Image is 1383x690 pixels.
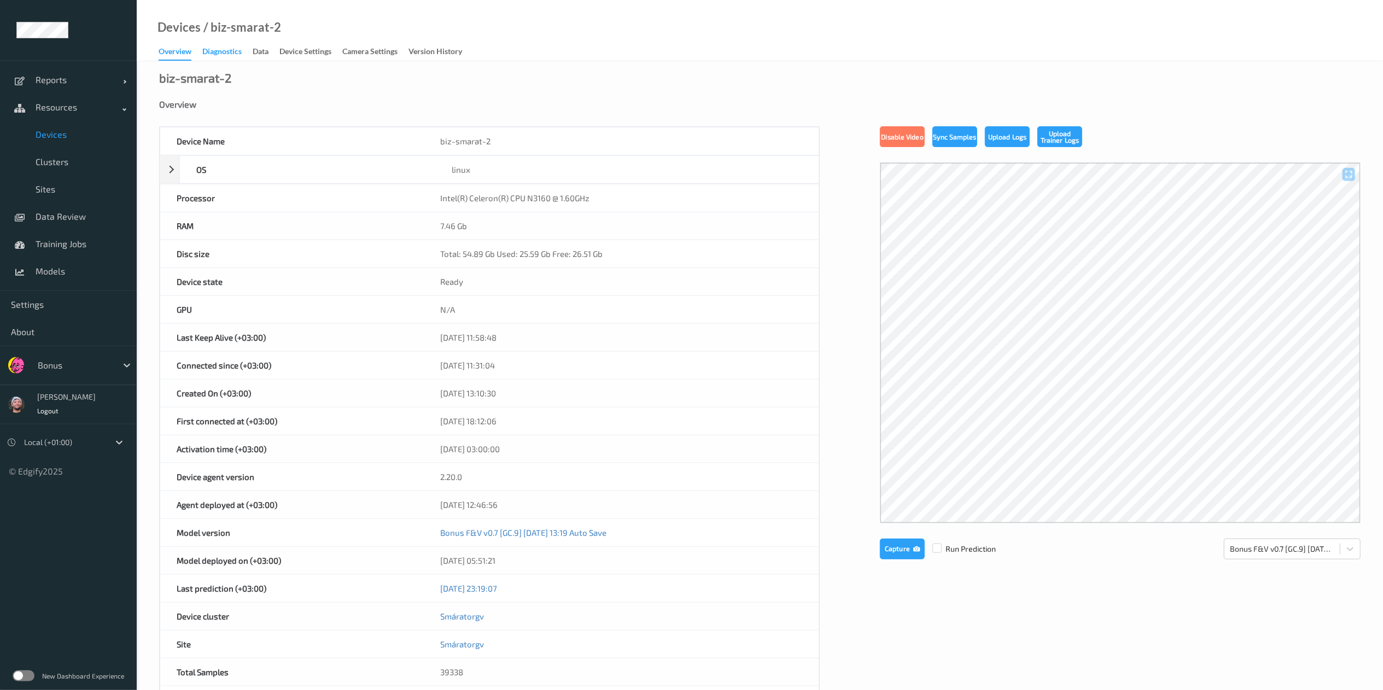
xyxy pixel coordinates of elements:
div: Intel(R) Celeron(R) CPU N3160 @ 1.60GHz [424,184,819,212]
div: Last Keep Alive (+03:00) [160,324,424,351]
div: Total Samples [160,658,424,686]
div: Disc size [160,240,424,267]
div: Overview [159,99,1361,110]
div: Processor [160,184,424,212]
a: Smáratorgv [440,639,484,649]
div: Data [253,46,269,60]
div: [DATE] 13:10:30 [424,379,819,407]
div: RAM [160,212,424,239]
a: Camera Settings [342,44,409,60]
div: Last prediction (+03:00) [160,575,424,602]
div: Device Settings [279,46,331,60]
a: [DATE] 23:19:07 [440,583,497,593]
button: Sync Samples [932,126,977,147]
div: Version History [409,46,462,60]
div: Connected since (+03:00) [160,352,424,379]
div: Total: 54.89 Gb Used: 25.59 Gb Free: 26.51 Gb [424,240,819,267]
div: [DATE] 18:12:06 [424,407,819,435]
div: GPU [160,296,424,323]
div: First connected at (+03:00) [160,407,424,435]
a: Device Settings [279,44,342,60]
a: Diagnostics [202,44,253,60]
div: Site [160,630,424,658]
div: Device cluster [160,603,424,630]
a: Smáratorgv [440,611,484,621]
div: Model version [160,519,424,546]
div: biz-smarat-2 [159,72,231,83]
div: Diagnostics [202,46,242,60]
div: Activation time (+03:00) [160,435,424,463]
div: OS [180,156,435,183]
div: [DATE] 03:00:00 [424,435,819,463]
div: Agent deployed at (+03:00) [160,491,424,518]
div: [DATE] 05:51:21 [424,547,819,574]
a: Bonus F&V v0.7 [GC.9] [DATE] 13:19 Auto Save [440,528,606,537]
div: / biz-smarat-2 [201,22,281,33]
div: [DATE] 11:58:48 [424,324,819,351]
div: N/A [424,296,819,323]
div: Overview [159,46,191,61]
button: Capture [880,539,925,559]
div: [DATE] 11:31:04 [424,352,819,379]
div: biz-smarat-2 [424,127,819,155]
div: 39338 [424,658,819,686]
span: Run Prediction [925,543,996,554]
div: OSlinux [160,155,819,184]
a: Data [253,44,279,60]
div: linux [435,156,819,183]
div: [DATE] 12:46:56 [424,491,819,518]
div: Device Name [160,127,424,155]
div: Device agent version [160,463,424,490]
a: Devices [157,22,201,33]
div: Device state [160,268,424,295]
a: Version History [409,44,473,60]
div: Ready [424,268,819,295]
div: Model deployed on (+03:00) [160,547,424,574]
button: Upload Logs [985,126,1030,147]
div: Created On (+03:00) [160,379,424,407]
button: Upload Trainer Logs [1037,126,1082,147]
button: Disable Video [880,126,925,147]
a: Overview [159,44,202,61]
div: Camera Settings [342,46,398,60]
div: 7.46 Gb [424,212,819,239]
div: 2.20.0 [424,463,819,490]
